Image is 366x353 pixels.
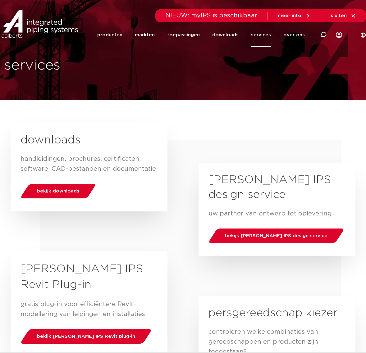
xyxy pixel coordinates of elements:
[208,210,332,217] span: uw partner van ontwerp tot oplevering
[4,56,180,75] h1: services
[97,23,122,47] a: producten
[135,23,155,47] a: markten
[11,123,167,211] a: downloads handleidingen, brochures, certificaten, software, CAD-bestanden en documentatiebekijk d...
[37,334,135,339] span: bekijk [PERSON_NAME] IPS Revit plug-in
[97,23,305,47] nav: Menu
[251,23,271,47] a: services
[283,23,305,47] a: over ons
[21,301,145,317] span: gratis plug-in voor efficiëntere Revit-modellering van leidingen en installaties
[331,13,347,18] span: sluiten
[225,233,327,238] span: bekijk [PERSON_NAME] IPS design service
[331,13,356,19] a: sluiten
[208,173,345,202] h2: [PERSON_NAME] IPS design service
[278,13,311,19] a: meer info
[212,23,239,47] a: downloads
[21,156,156,172] span: handleidingen, brochures, certificaten, software, CAD-bestanden en documentatie
[165,12,258,19] span: NIEUW: myIPS is beschikbaar
[21,133,158,148] h2: downloads
[167,23,200,47] a: toepassingen
[278,13,301,18] span: meer info
[199,163,355,256] a: [PERSON_NAME] IPS design service uw partner van ontwerp tot opleveringbekijk [PERSON_NAME] IPS de...
[21,261,158,293] h3: [PERSON_NAME] IPS Revit Plug-in
[208,306,345,321] h2: persgereedschap kiezer
[37,189,79,193] span: bekijk downloads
